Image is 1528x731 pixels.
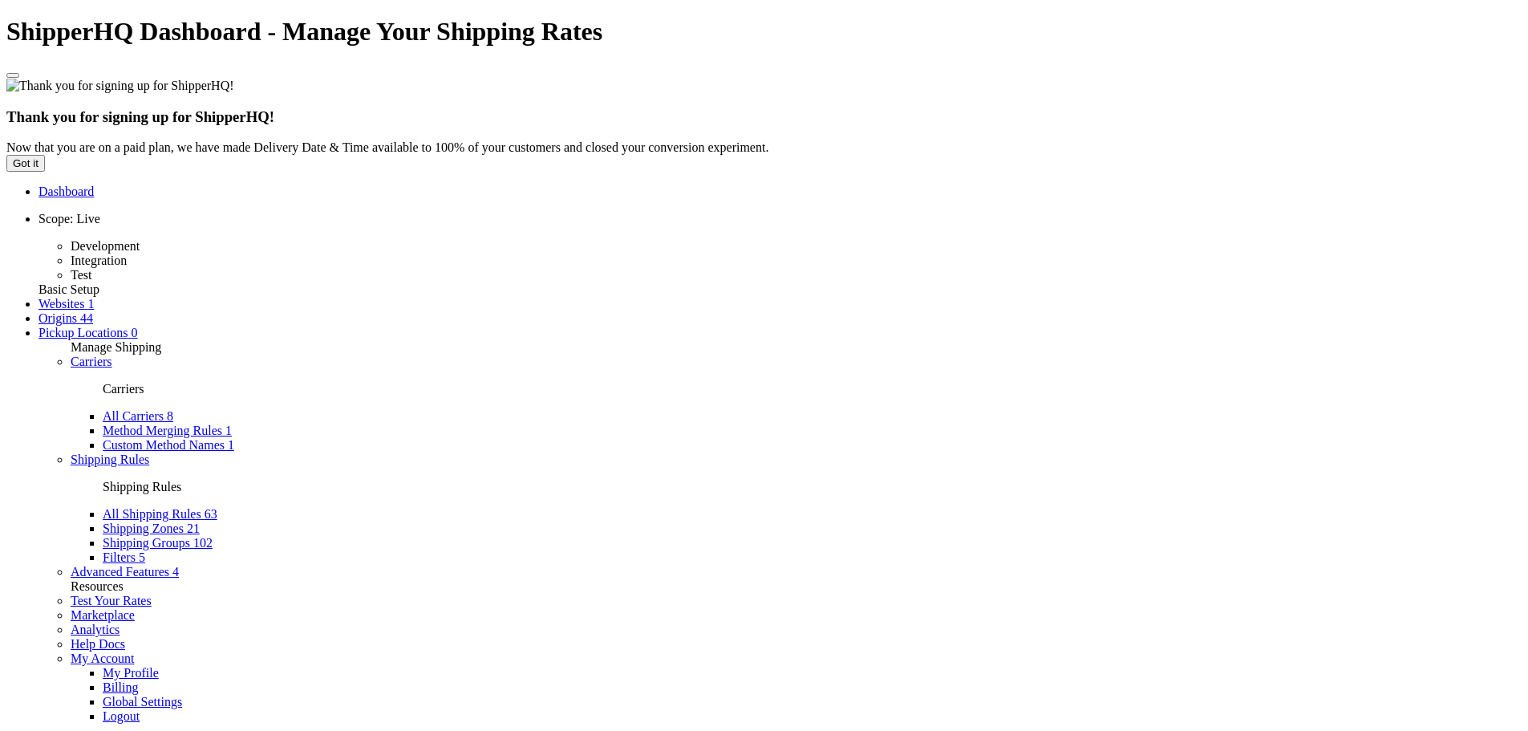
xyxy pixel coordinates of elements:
h3: Thank you for signing up for ShipperHQ! [6,108,1522,126]
li: Pickup Locations [39,326,1522,340]
a: Logout [103,709,140,723]
li: Integration [71,254,1522,268]
span: Shipping Groups [103,536,190,550]
span: Origins [39,311,77,325]
li: Billing [103,680,1522,695]
div: Basic Setup [39,282,1522,297]
a: Advanced Features 4 [71,565,179,579]
a: Marketplace [71,608,135,622]
span: 63 [205,507,217,521]
span: 102 [193,536,213,550]
a: Filters 5 [103,550,145,564]
span: 1 [228,438,234,452]
span: Integration [71,254,127,267]
li: Shipping Rules [71,453,1522,565]
li: All Carriers [103,409,1522,424]
p: Carriers [103,382,1522,396]
a: Dashboard [39,185,94,198]
span: 21 [187,522,200,535]
span: Method Merging Rules [103,424,222,437]
li: Analytics [71,623,1522,637]
a: Analytics [71,623,120,636]
a: Pickup Locations 0 [39,326,138,339]
a: Origins 44 [39,311,93,325]
div: Now that you are on a paid plan, we have made Delivery Date & Time available to 100% of your cust... [6,140,1522,155]
span: Custom Method Names [103,438,225,452]
a: My Account [71,652,135,665]
li: All Shipping Rules [103,507,1522,522]
li: Help Docs [71,637,1522,652]
li: Custom Method Names [103,438,1522,453]
span: Filters [103,550,136,564]
li: Test Your Rates [71,594,1522,608]
span: Scope: Live [39,212,100,225]
span: 1 [87,297,94,311]
li: Origins [39,311,1522,326]
li: My Profile [103,666,1522,680]
li: Shipping Groups [103,536,1522,550]
p: Shipping Rules [103,480,1522,494]
div: Manage Shipping [71,340,1522,355]
span: 0 [132,326,138,339]
a: Shipping Zones 21 [103,522,200,535]
span: 8 [167,409,173,423]
a: Test Your Rates [71,594,152,607]
li: My Account [71,652,1522,724]
a: Carriers [71,355,112,368]
li: Dashboard [39,185,1522,199]
span: 4 [172,565,179,579]
div: Resources [71,579,1522,594]
a: Billing [103,680,138,694]
li: Advanced Features [71,565,1522,579]
button: Got it [6,155,45,172]
span: Test [71,268,91,282]
li: Marketplace [71,608,1522,623]
span: Websites [39,297,84,311]
span: 1 [225,424,232,437]
a: Shipping Groups 102 [103,536,213,550]
a: Global Settings [103,695,182,709]
li: Method Merging Rules [103,424,1522,438]
li: Development [71,239,1522,254]
a: Shipping Rules [71,453,149,466]
a: Help Docs [71,637,125,651]
span: Advanced Features [71,565,169,579]
span: All Carriers [103,409,164,423]
a: All Carriers 8 [103,409,173,423]
li: Websites [39,297,1522,311]
span: 5 [139,550,145,564]
span: Development [71,239,140,253]
span: All Shipping Rules [103,507,201,521]
a: My Profile [103,666,159,680]
img: Thank you for signing up for ShipperHQ! [6,79,234,93]
li: Filters [103,550,1522,565]
a: Method Merging Rules 1 [103,424,232,437]
a: All Shipping Rules 63 [103,507,217,521]
span: 44 [80,311,93,325]
span: Shipping Zones [103,522,184,535]
a: Custom Method Names 1 [103,438,234,452]
h1: ShipperHQ Dashboard - Manage Your Shipping Rates [6,17,1522,47]
li: Shipping Zones [103,522,1522,536]
li: Carriers [71,355,1522,453]
span: Pickup Locations [39,326,128,339]
li: Test [71,268,1522,282]
li: Global Settings [103,695,1522,709]
a: Websites 1 [39,297,94,311]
